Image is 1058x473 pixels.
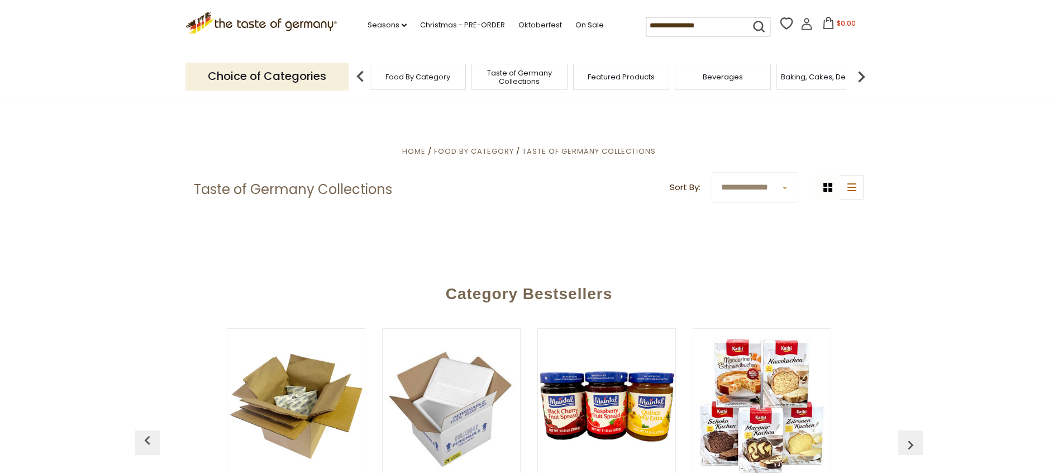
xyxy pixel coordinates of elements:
img: previous arrow [139,432,156,450]
a: Baking, Cakes, Desserts [781,73,868,81]
a: Home [402,146,426,157]
img: next arrow [850,65,873,88]
a: Christmas - PRE-ORDER [420,19,505,31]
a: Seasons [368,19,407,31]
button: $0.00 [815,17,862,34]
a: Taste of Germany Collections [522,146,656,157]
label: Sort By: [670,181,700,195]
a: Beverages [703,73,743,81]
span: $0.00 [837,18,856,28]
a: Taste of Germany Collections [475,69,564,86]
p: Choice of Categories [185,63,349,90]
a: Oktoberfest [518,19,562,31]
img: previous arrow [902,436,919,454]
div: Category Bestsellers [141,268,917,314]
a: On Sale [575,19,604,31]
a: Featured Products [588,73,655,81]
a: Food By Category [385,73,450,81]
img: previous arrow [349,65,371,88]
a: Food By Category [434,146,514,157]
h1: Taste of Germany Collections [194,181,392,198]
